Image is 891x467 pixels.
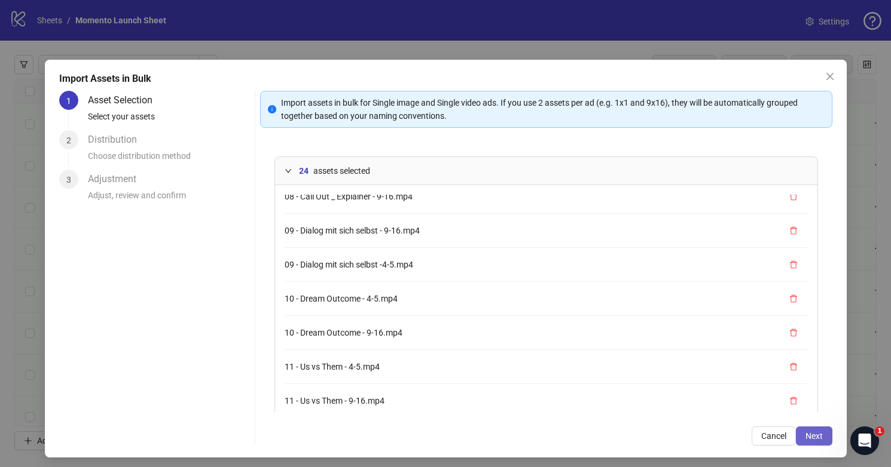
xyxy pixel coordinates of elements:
span: delete [789,397,798,405]
span: assets selected [313,164,370,177]
span: Next [805,431,823,441]
span: expanded [285,167,292,174]
iframe: Intercom live chat [850,426,879,455]
div: Distribution [88,130,147,149]
span: 1 [875,426,884,436]
span: 09 - Dialog mit sich selbst -4-5.mp4 [285,260,413,269]
span: delete [789,328,798,337]
span: 11 - Us vs Them - 9-16.mp4 [285,396,385,405]
div: Select your assets [88,110,250,130]
span: delete [789,294,798,303]
div: Adjustment [88,170,146,189]
div: Choose distribution method [88,149,250,170]
div: 24assets selected [275,157,817,185]
span: info-circle [268,105,276,113]
span: delete [789,226,798,235]
span: delete [789,192,798,201]
div: Adjust, review and confirm [88,189,250,209]
span: 08 - Call Out _ Explainer - 9-16.mp4 [285,192,413,201]
span: delete [789,362,798,371]
span: 10 - Dream Outcome - 4-5.mp4 [285,294,398,303]
span: Cancel [761,431,786,441]
button: Cancel [752,426,796,446]
span: 3 [66,175,71,185]
span: 1 [66,96,71,106]
span: 24 [299,164,309,177]
span: 11 - Us vs Them - 4-5.mp4 [285,362,380,371]
div: Import assets in bulk for Single image and Single video ads. If you use 2 assets per ad (e.g. 1x1... [281,96,825,122]
span: 2 [66,136,71,145]
span: 10 - Dream Outcome - 9-16.mp4 [285,328,402,337]
span: close [825,72,835,81]
button: Close [820,67,840,86]
span: delete [789,260,798,269]
button: Next [796,426,832,446]
div: Import Assets in Bulk [59,72,832,86]
div: Asset Selection [88,91,162,110]
span: 09 - Dialog mit sich selbst - 9-16.mp4 [285,226,420,235]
